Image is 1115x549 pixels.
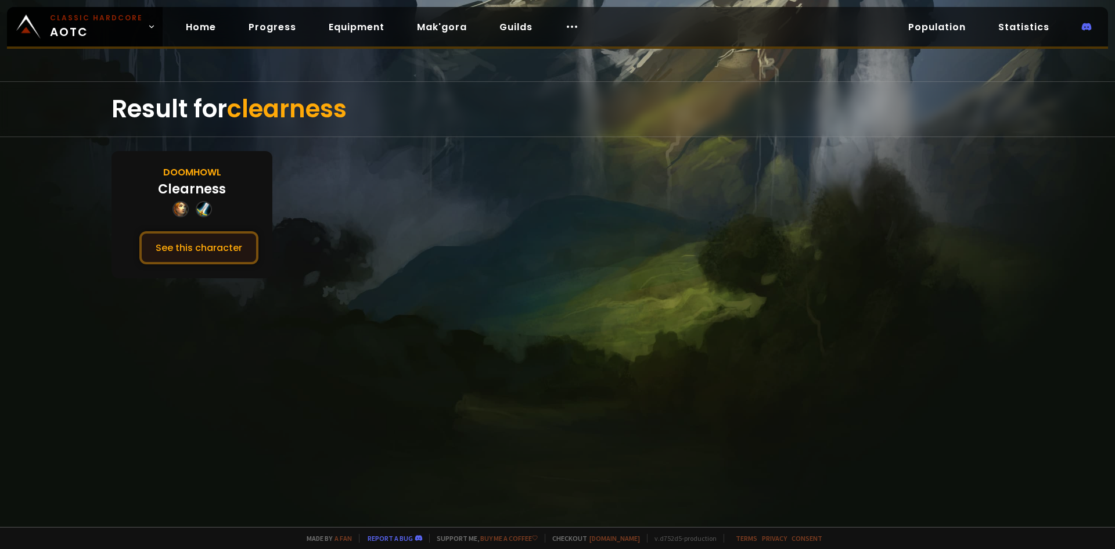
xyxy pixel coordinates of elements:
a: Home [177,15,225,39]
a: Progress [239,15,305,39]
span: Support me, [429,534,538,543]
a: Privacy [762,534,787,543]
span: clearness [227,92,347,126]
a: Classic HardcoreAOTC [7,7,163,46]
a: Mak'gora [408,15,476,39]
a: Statistics [989,15,1059,39]
span: v. d752d5 - production [647,534,717,543]
a: Terms [736,534,757,543]
a: Guilds [490,15,542,39]
a: Buy me a coffee [480,534,538,543]
button: See this character [139,231,258,264]
span: AOTC [50,13,143,41]
span: Made by [300,534,352,543]
div: Doomhowl [163,165,221,180]
span: Checkout [545,534,640,543]
a: Equipment [319,15,394,39]
small: Classic Hardcore [50,13,143,23]
div: Clearness [158,180,226,199]
a: [DOMAIN_NAME] [589,534,640,543]
div: Result for [111,82,1003,137]
a: Population [899,15,975,39]
a: a fan [334,534,352,543]
a: Consent [792,534,822,543]
a: Report a bug [368,534,413,543]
